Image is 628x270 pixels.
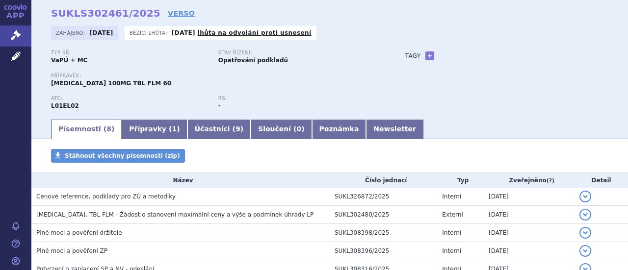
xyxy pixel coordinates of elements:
p: Přípravek: [51,73,386,79]
strong: [DATE] [90,29,113,36]
abbr: (?) [547,177,554,184]
strong: AKALABRUTINIB [51,102,79,109]
td: [DATE] [484,224,575,242]
p: - [172,29,312,37]
td: SUKL326872/2025 [330,188,437,206]
span: Interní [442,193,461,200]
span: Interní [442,229,461,236]
span: Běžící lhůta: [130,29,169,37]
strong: Opatřování podkladů [218,57,288,64]
button: detail [579,191,591,202]
h3: Tagy [405,50,421,62]
th: Číslo jednací [330,173,437,188]
a: Písemnosti (8) [51,120,122,139]
p: Stav řízení: [218,50,376,56]
td: [DATE] [484,188,575,206]
span: Stáhnout všechny písemnosti (zip) [65,152,180,159]
td: [DATE] [484,242,575,260]
td: [DATE] [484,206,575,224]
span: 9 [235,125,240,133]
th: Detail [575,173,628,188]
span: Interní [442,247,461,254]
strong: SUKLS302461/2025 [51,7,160,19]
a: lhůta na odvolání proti usnesení [198,29,312,36]
a: Stáhnout všechny písemnosti (zip) [51,149,185,163]
span: [MEDICAL_DATA] 100MG TBL FLM 60 [51,80,171,87]
span: Zahájeno: [56,29,87,37]
a: Newsletter [366,120,423,139]
span: Externí [442,211,463,218]
a: Účastníci (9) [187,120,251,139]
a: Poznámka [312,120,366,139]
a: VERSO [168,8,195,18]
button: detail [579,209,591,221]
td: SUKL308396/2025 [330,242,437,260]
span: 8 [106,125,111,133]
a: + [425,51,434,60]
td: SUKL302480/2025 [330,206,437,224]
strong: [DATE] [172,29,195,36]
span: 1 [172,125,177,133]
p: Typ SŘ: [51,50,209,56]
a: Sloučení (0) [251,120,312,139]
span: Plné moci a pověření držitele [36,229,122,236]
th: Zveřejněno [484,173,575,188]
span: 0 [296,125,301,133]
p: ATC: [51,96,209,101]
th: Typ [437,173,484,188]
span: Cenové reference, podklady pro ZÚ a metodiky [36,193,176,200]
th: Název [31,173,330,188]
a: Přípravky (1) [122,120,187,139]
span: CALQUENCE, TBL FLM - Žádost o stanovení maximální ceny a výše a podmínek úhrady LP [36,211,314,218]
span: Plné moci a pověření ZP [36,247,107,254]
strong: - [218,102,221,109]
td: SUKL308398/2025 [330,224,437,242]
strong: VaPÚ + MC [51,57,87,64]
button: detail [579,227,591,239]
p: RS: [218,96,376,101]
button: detail [579,245,591,257]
